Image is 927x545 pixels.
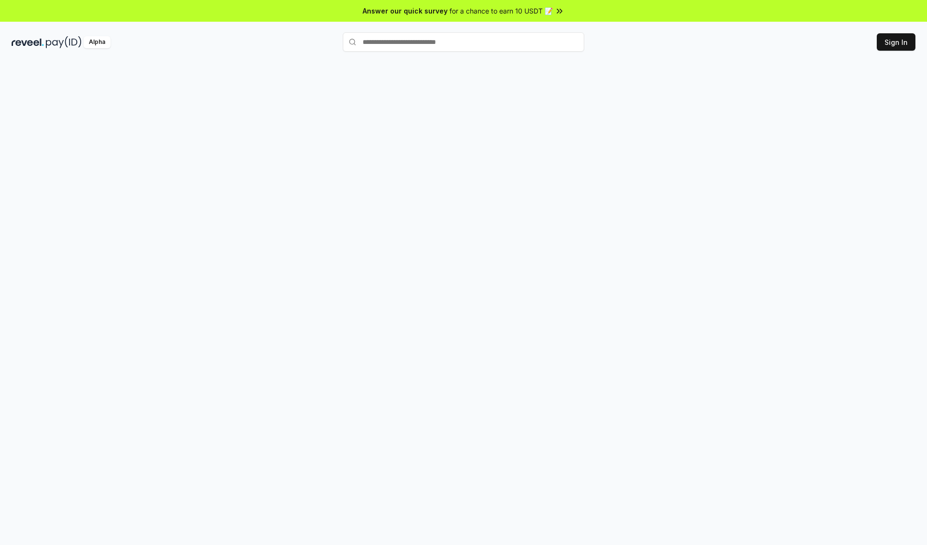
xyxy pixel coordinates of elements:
button: Sign In [877,33,915,51]
div: Alpha [84,36,111,48]
span: Answer our quick survey [363,6,448,16]
span: for a chance to earn 10 USDT 📝 [449,6,553,16]
img: reveel_dark [12,36,44,48]
img: pay_id [46,36,82,48]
